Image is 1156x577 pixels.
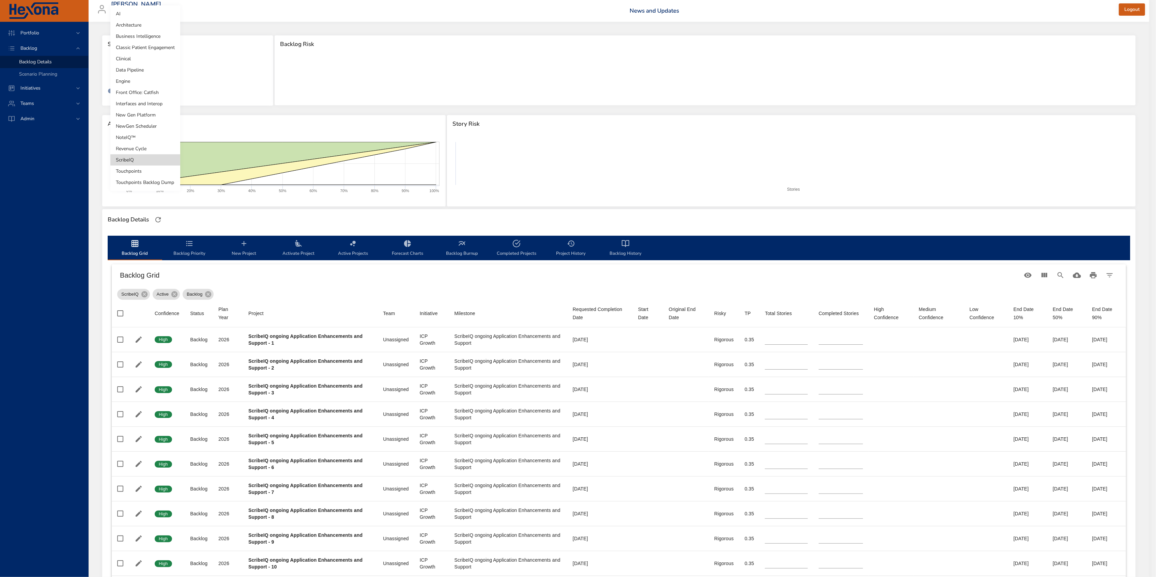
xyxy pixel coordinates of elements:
[110,166,180,177] li: Touchpoints
[110,42,180,53] li: Classic Patient Engagement
[110,76,180,87] li: Engine
[110,132,180,143] li: NoteIQ™
[110,53,180,64] li: Clinical
[110,121,180,132] li: NewGen Scheduler
[110,8,180,19] li: AI
[110,31,180,42] li: Business Intelligence
[110,154,180,166] li: ScribeIQ
[110,64,180,76] li: Data Pipeline
[110,109,180,121] li: New Gen Platform
[110,98,180,109] li: Interfaces and Interop
[110,87,180,98] li: Front Office: Catfish
[110,143,180,154] li: Revenue Cycle
[110,19,180,31] li: Architecture
[110,177,180,188] li: Touchpoints Backlog Dump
